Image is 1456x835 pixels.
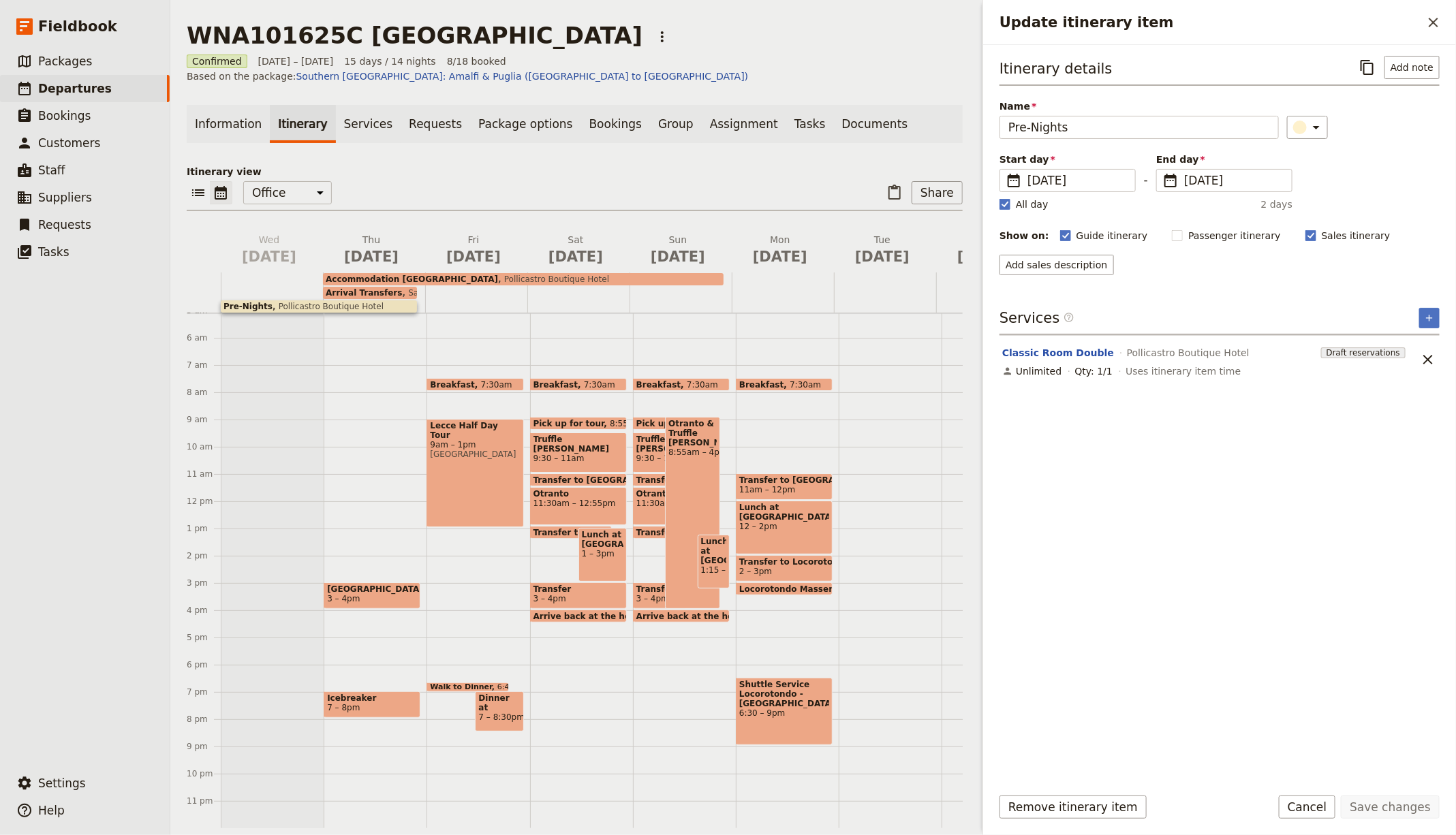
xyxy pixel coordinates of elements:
[883,181,906,204] button: Paste itinerary item
[187,360,221,371] div: 7 am
[633,417,688,430] div: Pick up for tour
[38,54,92,68] span: Packages
[187,69,748,83] span: Based on the package:
[912,181,963,204] button: Share
[270,105,335,143] a: Itinerary
[839,233,925,267] h2: Tue
[187,496,221,507] div: 12 pm
[650,105,702,143] a: Group
[1000,12,1422,33] h2: Update itinerary item
[1341,795,1440,819] button: Save changes
[38,163,65,177] span: Staff
[1000,99,1279,113] span: Name
[636,475,792,484] span: Transfer to [GEOGRAPHIC_DATA]
[223,302,273,311] span: Pre-Nights
[478,693,520,712] span: Dinner at [GEOGRAPHIC_DATA]
[739,522,829,531] span: 12 – 2pm
[739,567,772,576] span: 2 – 3pm
[668,447,717,457] span: 8:55am – 4pm
[430,450,520,459] span: [GEOGRAPHIC_DATA]
[38,16,117,37] span: Fieldbook
[1144,172,1148,192] span: -
[739,475,829,485] span: Transfer to [GEOGRAPHIC_DATA]
[1000,153,1136,166] span: Start day
[636,594,669,603] span: 3 – 4pm
[187,469,221,479] div: 11 am
[324,691,420,718] div: Icebreaker7 – 8pm
[1127,346,1250,360] span: Pollicastro Boutique Hotel
[430,421,520,440] span: Lecce Half Day Tour
[737,247,823,267] span: [DATE]
[790,380,821,389] span: 7:30am
[430,380,480,389] span: Breakfast
[427,419,523,527] div: Lecce Half Day Tour9am – 1pm[GEOGRAPHIC_DATA]
[530,417,627,430] div: Pick up for tour8:55am
[187,768,221,779] div: 10 pm
[328,233,414,267] h2: Thu
[187,795,221,806] div: 11 pm
[1000,255,1114,275] button: Add sales description
[221,233,323,272] button: Wed [DATE]
[1027,172,1127,189] span: [DATE]
[324,174,427,828] div: [GEOGRAPHIC_DATA] Check-In3 – 4pmIcebreaker7 – 8pm
[739,680,829,708] span: Shuttle Service Locorotondo - [GEOGRAPHIC_DATA]
[401,105,470,143] a: Requests
[736,378,833,391] div: Breakfast7:30am
[530,610,627,623] div: Arrive back at the hotel
[633,582,688,609] div: Transfer3 – 4pm
[839,247,925,267] span: [DATE]
[1000,308,1074,328] h3: Services
[187,550,221,561] div: 2 pm
[581,105,650,143] a: Bookings
[187,714,221,725] div: 8 pm
[533,380,584,389] span: Breakfast
[636,584,685,594] span: Transfer
[736,473,833,500] div: Transfer to [GEOGRAPHIC_DATA]11am – 12pm
[1064,312,1074,328] span: ​
[1002,364,1062,378] div: Unlimited
[533,454,623,463] span: 9:30 – 11am
[633,610,730,623] div: Arrive back at the hotel
[739,485,796,494] span: 11am – 12pm
[187,387,221,398] div: 8 am
[475,691,523,731] div: Dinner at [GEOGRAPHIC_DATA]7 – 8:30pm
[834,233,936,272] button: Tue [DATE]
[633,487,688,525] div: Otranto11:30am – 12:55pm
[1384,56,1440,79] button: Add note
[533,475,689,484] span: Transfer to [GEOGRAPHIC_DATA]
[687,380,718,389] span: 7:30am
[258,54,334,68] span: [DATE] – [DATE]
[296,71,749,82] a: Southern [GEOGRAPHIC_DATA]: Amalfi & Puglia ([GEOGRAPHIC_DATA] to [GEOGRAPHIC_DATA])
[739,503,829,522] span: Lunch at [GEOGRAPHIC_DATA]
[651,25,674,48] button: Actions
[431,247,516,267] span: [DATE]
[427,378,523,391] div: Breakfast7:30am
[1000,59,1113,79] h3: Itinerary details
[187,105,270,143] a: Information
[533,612,649,620] span: Arrive back at the hotel
[447,54,506,68] span: 8/18 booked
[636,454,685,463] span: 9:30 – 11am
[533,594,566,603] span: 3 – 4pm
[187,741,221,752] div: 9 pm
[584,380,615,389] span: 7:30am
[1261,198,1292,211] span: 2 days
[226,233,312,267] h2: Wed
[736,501,833,554] div: Lunch at [GEOGRAPHIC_DATA]12 – 2pm
[1356,56,1379,79] button: Copy itinerary item
[739,708,829,718] span: 6:30 – 9pm
[739,380,790,389] span: Breakfast
[1002,346,1114,360] button: Edit this service option
[187,441,221,452] div: 10 am
[530,582,627,609] div: Transfer3 – 4pm
[736,678,833,745] div: Shuttle Service Locorotondo - [GEOGRAPHIC_DATA]6:30 – 9pm
[702,105,786,143] a: Assignment
[38,776,86,790] span: Settings
[187,632,221,643] div: 5 pm
[187,54,247,68] span: Confirmed
[633,473,688,486] div: Transfer to [GEOGRAPHIC_DATA]
[187,659,221,670] div: 6 pm
[498,274,609,284] span: Pollicastro Boutique Hotel
[833,105,916,143] a: Documents
[38,218,91,232] span: Requests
